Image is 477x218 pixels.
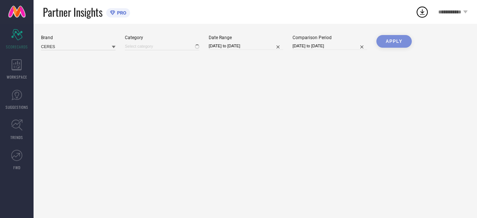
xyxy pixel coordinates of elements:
[7,74,27,80] span: WORKSPACE
[209,35,283,40] div: Date Range
[209,42,283,50] input: Select date range
[6,44,28,50] span: SCORECARDS
[6,104,28,110] span: SUGGESTIONS
[41,35,116,40] div: Brand
[293,42,367,50] input: Select comparison period
[115,10,126,16] span: PRO
[13,165,20,170] span: FWD
[43,4,102,20] span: Partner Insights
[125,35,199,40] div: Category
[416,5,429,19] div: Open download list
[10,135,23,140] span: TRENDS
[293,35,367,40] div: Comparison Period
